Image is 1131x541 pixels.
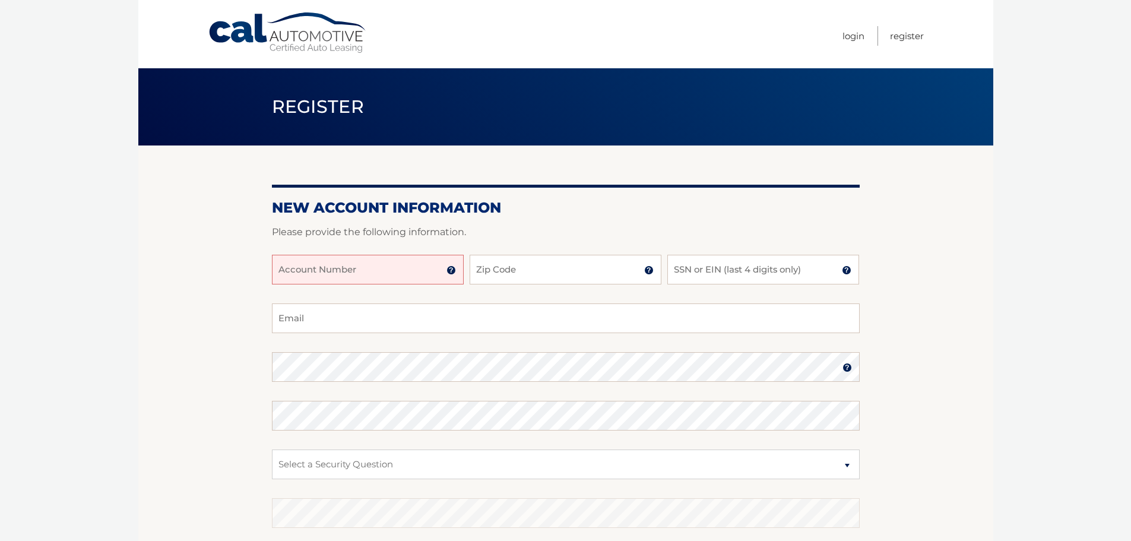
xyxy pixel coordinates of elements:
p: Please provide the following information. [272,224,860,241]
img: tooltip.svg [842,265,851,275]
input: SSN or EIN (last 4 digits only) [667,255,859,284]
input: Email [272,303,860,333]
input: Zip Code [470,255,661,284]
a: Login [842,26,864,46]
img: tooltip.svg [842,363,852,372]
span: Register [272,96,365,118]
input: Account Number [272,255,464,284]
a: Cal Automotive [208,12,368,54]
img: tooltip.svg [446,265,456,275]
a: Register [890,26,924,46]
img: tooltip.svg [644,265,654,275]
h2: New Account Information [272,199,860,217]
